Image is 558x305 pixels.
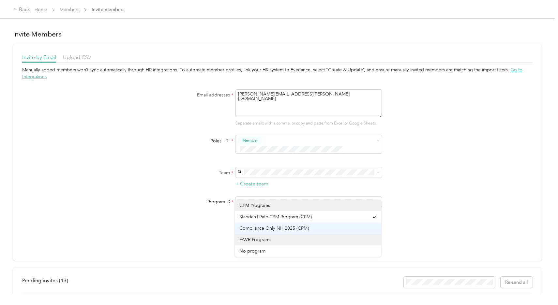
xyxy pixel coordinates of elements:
[404,277,533,288] div: Resend all invitations
[521,269,558,305] iframe: Everlance-gr Chat Button Frame
[59,277,68,283] span: ( 13 )
[22,277,533,288] div: info-bar
[235,180,268,188] button: + Create team
[35,7,47,12] a: Home
[63,54,91,60] span: Upload CSV
[13,6,30,14] div: Back
[152,169,234,176] label: Team
[239,225,309,231] span: Compliance Only NH 2025 (CPM)
[60,7,79,12] a: Members
[239,214,312,220] span: Standard Rate CPM Program (CPM)
[22,277,68,283] span: Pending invites
[22,54,56,60] span: Invite by Email
[235,89,382,117] textarea: [PERSON_NAME][EMAIL_ADDRESS][PERSON_NAME][DOMAIN_NAME]
[235,200,381,211] li: CPM Programs
[235,121,382,126] p: Separate emails with a comma, or copy and paste from Excel or Google Sheets.
[239,248,265,254] span: No program
[13,30,542,39] h1: Invite Members
[242,138,258,143] span: Member
[152,198,234,205] div: Program
[238,137,263,145] button: Member
[22,277,73,288] div: left-menu
[152,92,234,98] label: Email addresses
[208,136,231,146] span: Roles
[501,277,533,288] button: Re-send all
[235,234,381,245] li: FAVR Programs
[22,67,522,80] span: Go to Integrations
[22,66,533,80] div: Manually added members won’t sync automatically through HR integrations. To automate member profi...
[92,6,124,13] span: Invite members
